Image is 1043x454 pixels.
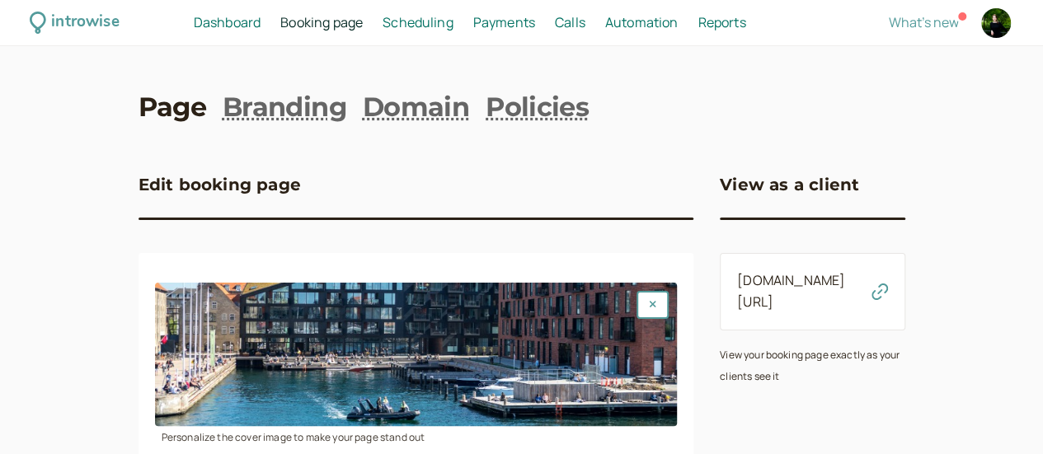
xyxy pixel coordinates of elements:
[383,13,453,31] span: Scheduling
[139,89,206,126] a: Page
[194,12,261,34] a: Dashboard
[555,13,585,31] span: Calls
[223,89,346,126] a: Branding
[720,171,859,198] h3: View as a client
[194,13,261,31] span: Dashboard
[383,12,453,34] a: Scheduling
[51,10,119,35] div: introwise
[486,89,589,126] a: Policies
[737,271,845,311] a: [DOMAIN_NAME][URL]
[720,348,900,383] small: View your booking page exactly as your clients see it
[637,291,669,319] button: Remove
[698,12,745,34] a: Reports
[139,171,301,198] h3: Edit booking page
[30,10,120,35] a: introwise
[605,12,679,34] a: Automation
[961,375,1043,454] iframe: Chat Widget
[889,13,959,31] span: What's new
[473,12,535,34] a: Payments
[555,12,585,34] a: Calls
[280,13,363,31] span: Booking page
[280,12,363,34] a: Booking page
[698,13,745,31] span: Reports
[889,15,959,30] button: What's new
[605,13,679,31] span: Automation
[155,426,678,445] div: Personalize the cover image to make your page stand out
[979,6,1013,40] a: Account
[363,89,469,126] a: Domain
[473,13,535,31] span: Payments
